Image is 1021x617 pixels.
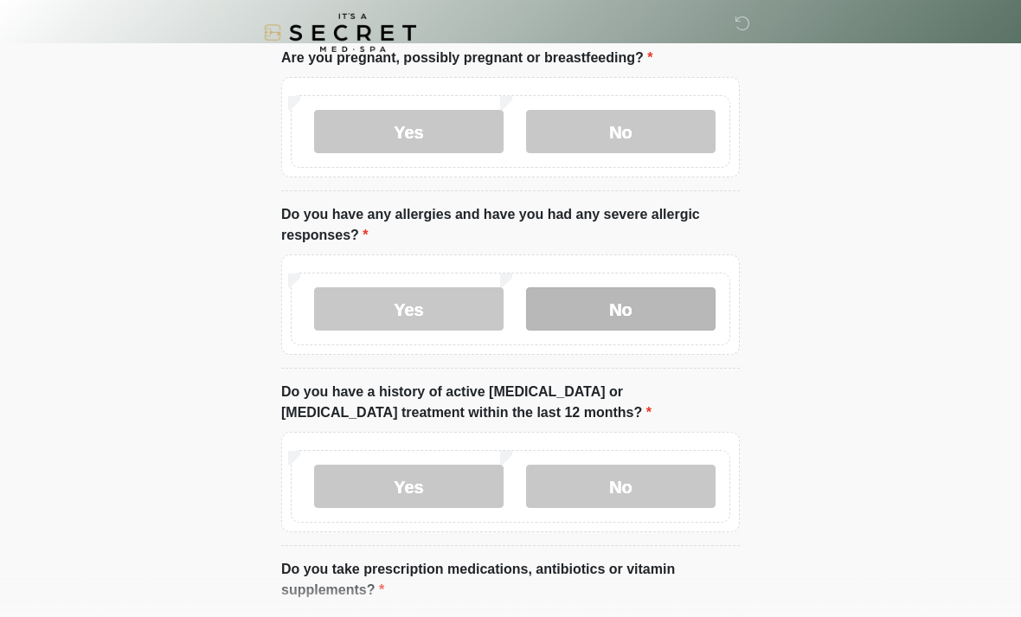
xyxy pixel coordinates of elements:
label: Yes [314,287,504,331]
label: No [526,110,716,153]
img: It's A Secret Med Spa Logo [264,13,416,52]
label: Do you take prescription medications, antibiotics or vitamin supplements? [281,559,740,601]
label: Yes [314,110,504,153]
label: Do you have a history of active [MEDICAL_DATA] or [MEDICAL_DATA] treatment within the last 12 mon... [281,382,740,423]
label: Do you have any allergies and have you had any severe allergic responses? [281,204,740,246]
label: No [526,465,716,508]
label: No [526,287,716,331]
label: Yes [314,465,504,508]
